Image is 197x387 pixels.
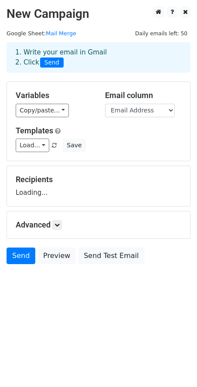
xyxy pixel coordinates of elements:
[132,30,190,37] a: Daily emails left: 50
[16,91,92,100] h5: Variables
[9,48,188,68] div: 1. Write your email in Gmail 2. Click
[37,248,76,264] a: Preview
[16,139,49,152] a: Load...
[46,30,76,37] a: Mail Merge
[16,175,181,184] h5: Recipients
[132,29,190,38] span: Daily emails left: 50
[16,220,181,230] h5: Advanced
[16,175,181,197] div: Loading...
[63,139,85,152] button: Save
[7,30,76,37] small: Google Sheet:
[105,91,181,100] h5: Email column
[40,58,64,68] span: Send
[7,248,35,264] a: Send
[16,104,69,117] a: Copy/paste...
[78,248,144,264] a: Send Test Email
[16,126,53,135] a: Templates
[7,7,190,21] h2: New Campaign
